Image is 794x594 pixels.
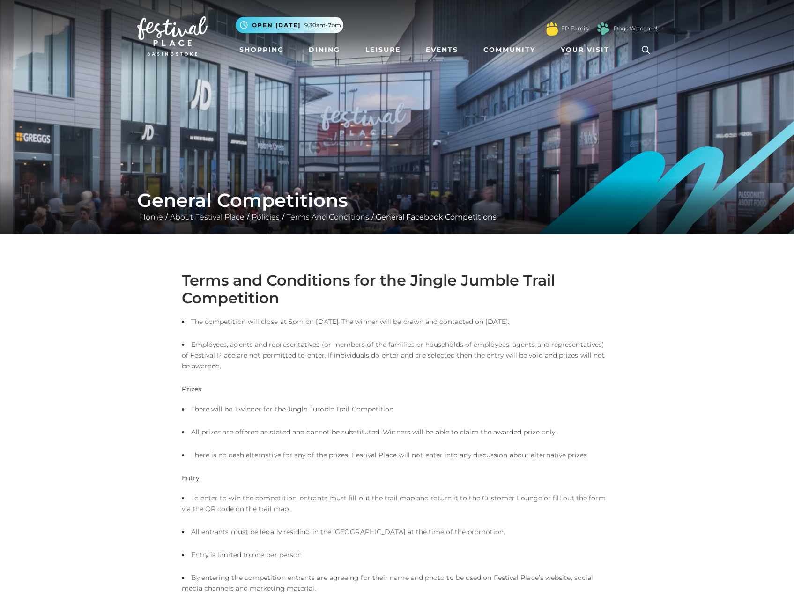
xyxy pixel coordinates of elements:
[252,21,301,29] span: Open [DATE]
[614,24,657,33] a: Dogs Welcome!
[480,41,539,59] a: Community
[182,550,613,560] li: Entry is limited to one per person
[182,385,201,393] strong: Prizes
[182,474,201,482] strong: Entry:
[137,16,208,56] img: Festival Place Logo
[182,493,613,514] li: To enter to win the competition, entrants must fill out the trail map and return it to the Custom...
[137,213,165,221] a: Home
[182,271,613,307] h2: Terms and Conditions for the Jingle Jumble Trail Competition
[304,21,341,29] span: 9.30am-7pm
[236,17,343,33] button: Open [DATE] 9.30am-7pm
[236,41,288,59] a: Shopping
[168,213,247,221] a: About Festival Place
[561,45,609,55] span: Your Visit
[137,189,657,212] h1: General Competitions
[182,339,613,372] li: Employees, agents and representatives (or members of the families or households of employees, age...
[130,189,664,223] div: / / / / General Facebook Competitions
[284,213,371,221] a: Terms And Conditions
[422,41,462,59] a: Events
[557,41,618,59] a: Your Visit
[182,450,613,461] li: There is no cash alternative for any of the prizes. Festival Place will not enter into any discus...
[182,527,613,537] li: All entrants must be legally residing in the [GEOGRAPHIC_DATA] at the time of the promotion.
[249,213,282,221] a: Policies
[182,427,613,438] li: All prizes are offered as stated and cannot be substituted. Winners will be able to claim the awa...
[362,41,404,59] a: Leisure
[182,572,613,594] li: By entering the competition entrants are agreeing for their name and photo to be used on Festival...
[561,24,589,33] a: FP Family
[305,41,344,59] a: Dining
[182,404,613,415] li: There will be 1 winner for the Jingle Jumble Trail Competition
[182,384,613,395] p: :
[182,316,613,327] li: The competition will close at 5pm on [DATE]. The winner will be drawn and contacted on [DATE].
